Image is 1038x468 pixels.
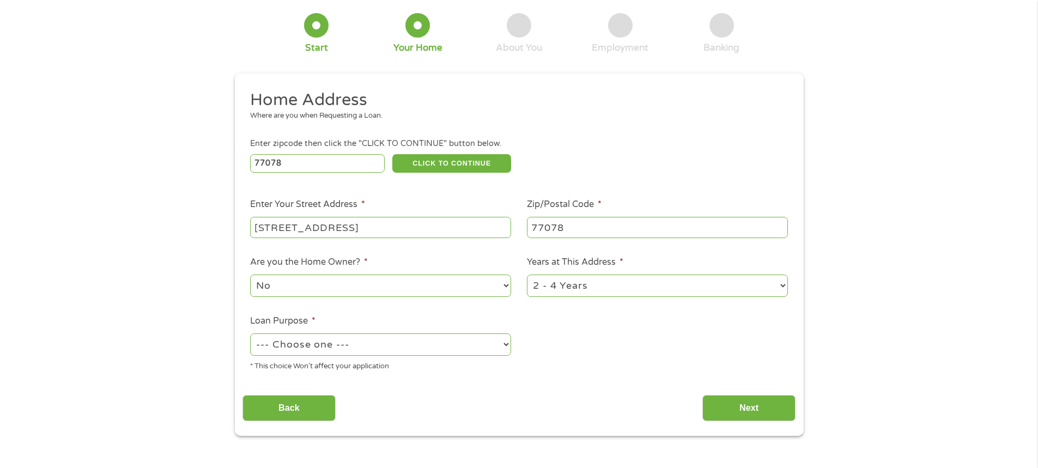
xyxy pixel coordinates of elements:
[250,315,315,327] label: Loan Purpose
[305,42,328,54] div: Start
[702,395,796,422] input: Next
[242,395,336,422] input: Back
[703,42,739,54] div: Banking
[250,111,780,121] div: Where are you when Requesting a Loan.
[527,257,623,268] label: Years at This Address
[250,138,787,150] div: Enter zipcode then click the "CLICK TO CONTINUE" button below.
[392,154,511,173] button: CLICK TO CONTINUE
[250,89,780,111] h2: Home Address
[393,42,442,54] div: Your Home
[527,199,602,210] label: Zip/Postal Code
[592,42,648,54] div: Employment
[250,199,365,210] label: Enter Your Street Address
[250,154,385,173] input: Enter Zipcode (e.g 01510)
[250,257,368,268] label: Are you the Home Owner?
[250,357,511,372] div: * This choice Won’t affect your application
[250,217,511,238] input: 1 Main Street
[496,42,542,54] div: About You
